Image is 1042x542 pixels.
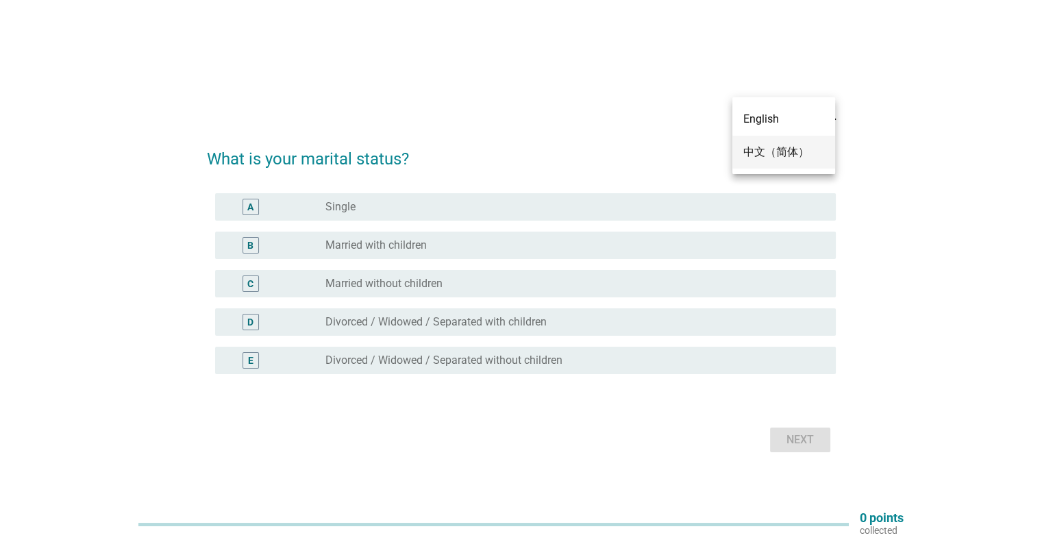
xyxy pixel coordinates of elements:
[743,111,824,127] div: English
[247,276,253,291] div: C
[248,353,253,367] div: E
[247,199,253,214] div: A
[325,315,547,329] label: Divorced / Widowed / Separated with children
[207,133,836,171] h2: What is your marital status?
[860,524,904,537] p: collected
[325,200,356,214] label: Single
[743,144,824,160] div: 中文（简体）
[325,277,443,291] label: Married without children
[247,238,253,252] div: B
[819,100,836,116] i: arrow_drop_down
[247,315,253,329] div: D
[325,238,427,252] label: Married with children
[325,354,562,367] label: Divorced / Widowed / Separated without children
[860,512,904,524] p: 0 points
